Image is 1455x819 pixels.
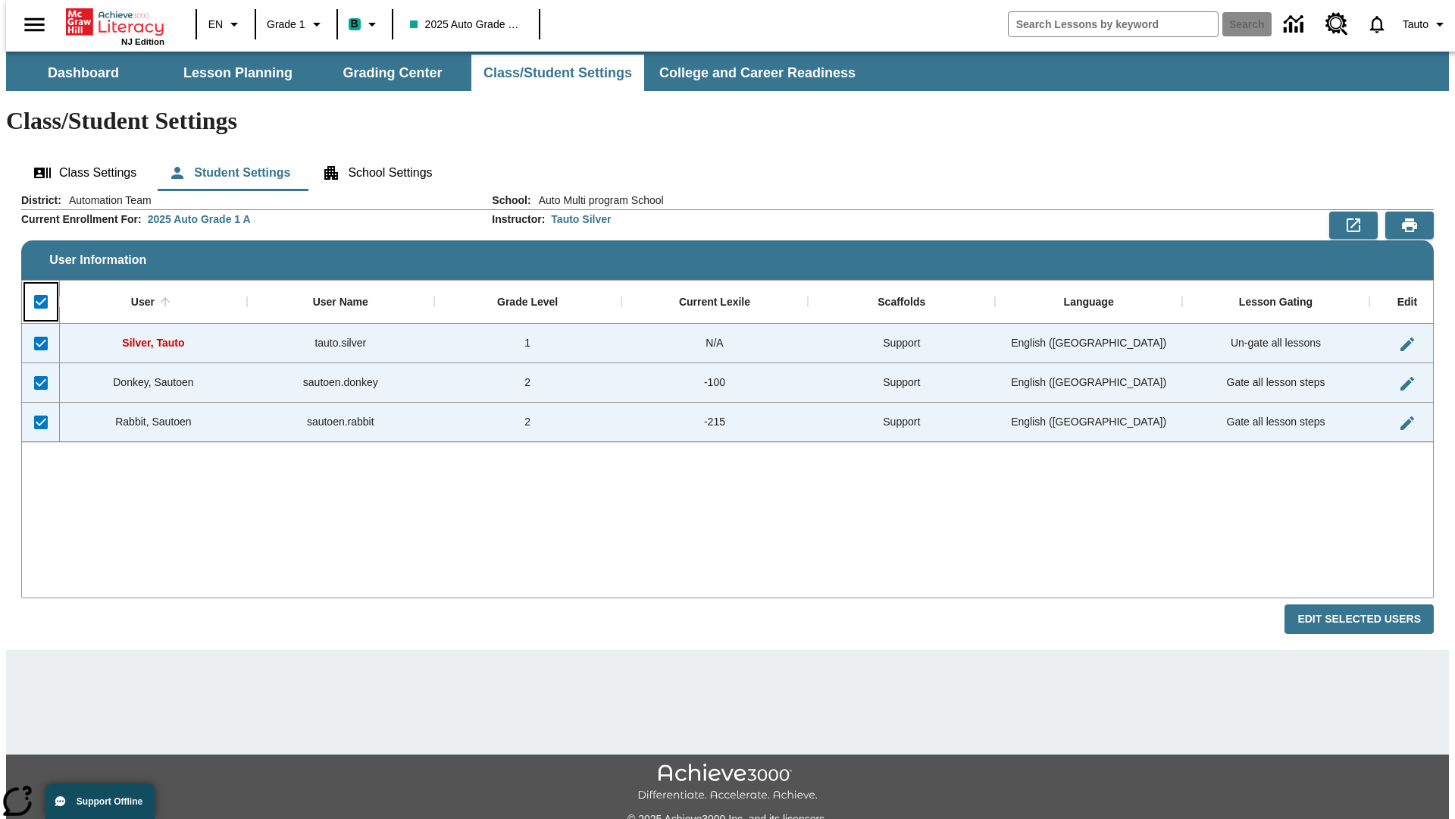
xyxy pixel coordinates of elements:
[267,17,305,33] span: Grade 1
[492,194,530,207] h2: School :
[162,55,314,91] button: Lesson Planning
[995,363,1182,403] div: English (US)
[1357,5,1397,44] a: Notifications
[131,296,155,309] div: User
[492,213,545,226] h2: Instructor :
[1182,324,1369,363] div: Un-gate all lessons
[1284,604,1434,634] button: Edit Selected Users
[647,55,868,91] button: College and Career Readiness
[115,416,191,428] span: Rabbit, Sautoen
[148,212,251,227] div: 2025 Auto Grade 1 A
[637,764,818,802] img: Achieve3000 Differentiate Accelerate Achieve
[1182,403,1369,442] div: Gate all lesson steps
[621,324,809,363] div: N/A
[1392,369,1422,399] button: Edit User
[6,107,1449,135] h1: Class/Student Settings
[497,296,558,309] div: Grade Level
[208,17,223,33] span: EN
[247,403,434,442] div: sautoen.rabbit
[1385,212,1434,239] button: Print Preview
[1403,17,1428,33] span: Tauto
[317,55,468,91] button: Grading Center
[21,155,149,191] button: Class Settings
[61,193,152,208] span: Automation Team
[121,37,164,46] span: NJ Edition
[621,403,809,442] div: -215
[1182,363,1369,403] div: Gate all lesson steps
[156,155,302,191] button: Student Settings
[113,376,193,388] span: Donkey, Sautoen
[122,337,184,349] span: Silver, Tauto
[808,324,995,363] div: Support
[6,55,869,91] div: SubNavbar
[1316,4,1357,45] a: Resource Center, Will open in new tab
[679,296,750,309] div: Current Lexile
[1329,212,1378,239] button: Export to CSV
[1397,296,1417,309] div: Edit
[343,11,387,38] button: Boost Class color is teal. Change class color
[77,796,142,807] span: Support Offline
[66,7,164,37] a: Home
[1397,11,1455,38] button: Profile/Settings
[202,11,250,38] button: Language: EN, Select a language
[1275,4,1316,45] a: Data Center
[1392,408,1422,438] button: Edit User
[66,5,164,46] div: Home
[21,213,142,226] h2: Current Enrollment For :
[351,14,358,33] span: B
[410,17,522,33] span: 2025 Auto Grade 1 A
[1009,12,1218,36] input: search field
[808,363,995,403] div: Support
[531,193,664,208] span: Auto Multi program School
[1064,296,1114,309] div: Language
[6,52,1449,91] div: SubNavbar
[21,155,1434,191] div: Class/Student Settings
[247,324,434,363] div: tauto.silver
[995,324,1182,363] div: English (US)
[313,296,368,309] div: User Name
[621,363,809,403] div: -100
[1392,329,1422,359] button: Edit User
[247,363,434,403] div: sautoen.donkey
[808,403,995,442] div: Support
[21,194,61,207] h2: District :
[434,403,621,442] div: 2
[261,11,332,38] button: Grade: Grade 1, Select a grade
[551,212,611,227] div: Tauto Silver
[995,403,1182,442] div: English (US)
[434,363,621,403] div: 2
[434,324,621,363] div: 1
[878,296,925,309] div: Scaffolds
[45,784,155,819] button: Support Offline
[310,155,444,191] button: School Settings
[471,55,644,91] button: Class/Student Settings
[1239,296,1313,309] div: Lesson Gating
[21,193,1434,635] div: User Information
[49,253,146,267] span: User Information
[12,2,57,47] button: Open side menu
[8,55,159,91] button: Dashboard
